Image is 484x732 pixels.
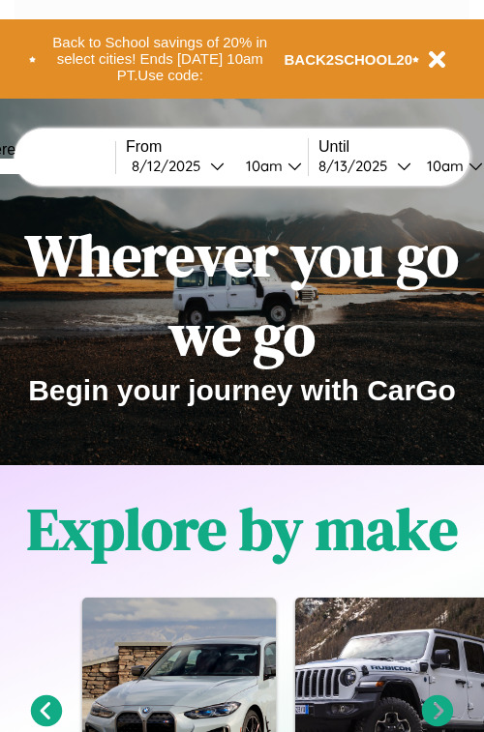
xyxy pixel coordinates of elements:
div: 10am [417,157,469,175]
h1: Explore by make [27,489,458,569]
b: BACK2SCHOOL20 [285,51,413,68]
div: 8 / 13 / 2025 [318,157,397,175]
label: From [126,138,308,156]
button: 10am [230,156,308,176]
div: 8 / 12 / 2025 [132,157,210,175]
div: 10am [236,157,287,175]
button: 8/12/2025 [126,156,230,176]
button: Back to School savings of 20% in select cities! Ends [DATE] 10am PT.Use code: [36,29,285,89]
